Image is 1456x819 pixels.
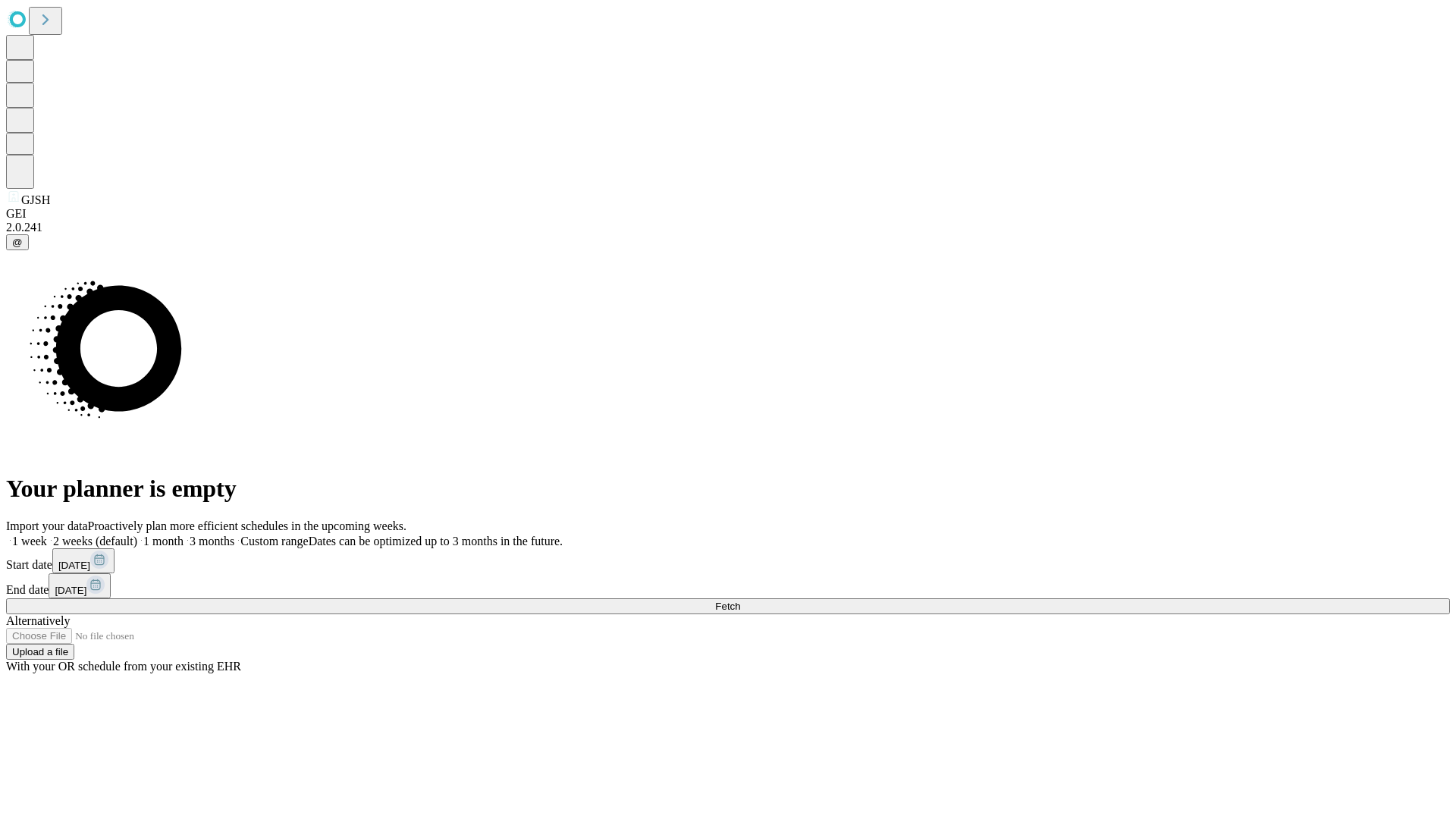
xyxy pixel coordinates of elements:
span: [DATE] [58,560,90,571]
button: [DATE] [52,548,115,573]
div: Start date [6,548,1450,573]
span: Fetch [715,601,740,612]
div: GEI [6,207,1450,221]
span: 1 month [143,535,184,548]
span: 1 week [12,535,47,548]
button: Fetch [6,598,1450,614]
div: End date [6,573,1450,598]
span: GJSH [21,193,50,206]
span: Import your data [6,519,88,532]
span: Custom range [240,535,308,548]
span: 3 months [190,535,234,548]
span: Alternatively [6,614,70,627]
span: @ [12,237,23,248]
button: Upload a file [6,644,74,660]
span: Proactively plan more efficient schedules in the upcoming weeks. [88,519,406,532]
button: @ [6,234,29,250]
span: With your OR schedule from your existing EHR [6,660,241,673]
div: 2.0.241 [6,221,1450,234]
span: Dates can be optimized up to 3 months in the future. [309,535,563,548]
button: [DATE] [49,573,111,598]
h1: Your planner is empty [6,475,1450,503]
span: [DATE] [55,585,86,596]
span: 2 weeks (default) [53,535,137,548]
